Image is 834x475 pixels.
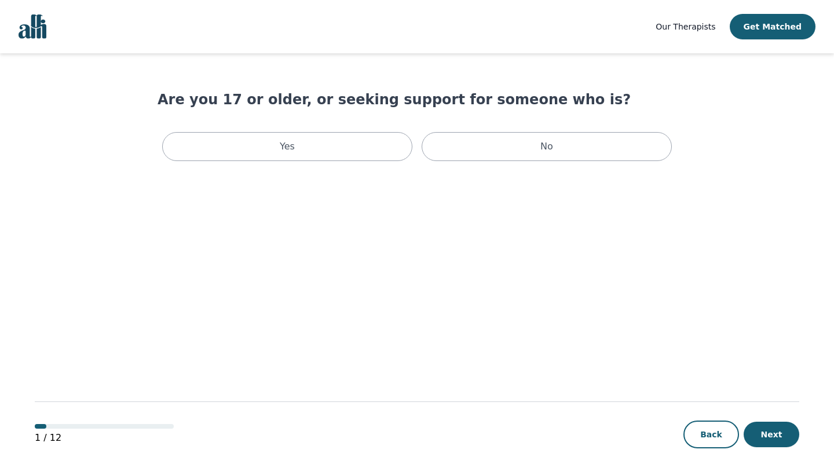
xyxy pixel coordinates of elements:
button: Back [683,421,739,448]
a: Our Therapists [656,20,715,34]
button: Next [744,422,799,447]
p: 1 / 12 [35,431,174,445]
h1: Are you 17 or older, or seeking support for someone who is? [158,90,676,109]
button: Get Matched [730,14,815,39]
p: No [540,140,553,154]
p: Yes [280,140,295,154]
span: Our Therapists [656,22,715,31]
img: alli logo [19,14,46,39]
